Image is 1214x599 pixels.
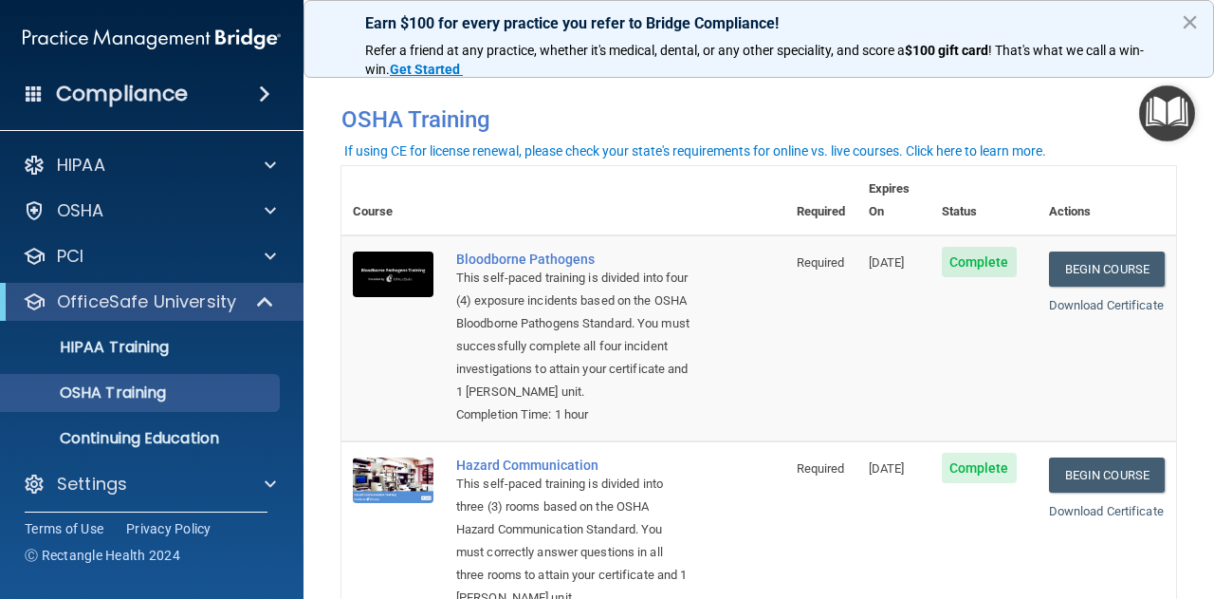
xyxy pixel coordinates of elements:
div: This self-paced training is divided into four (4) exposure incidents based on the OSHA Bloodborne... [456,267,690,403]
span: Complete [942,453,1017,483]
button: Close [1181,7,1199,37]
th: Required [785,166,857,235]
span: Required [797,255,845,270]
a: Begin Course [1049,458,1165,493]
th: Course [341,166,445,235]
a: Privacy Policy [126,519,212,538]
a: OfficeSafe University [23,290,275,313]
strong: Get Started [390,62,460,77]
p: OfficeSafe University [57,290,236,313]
p: Continuing Education [12,429,271,448]
a: Download Certificate [1049,298,1164,312]
a: Download Certificate [1049,504,1164,518]
p: PCI [57,245,83,268]
a: OSHA [23,199,276,222]
p: OSHA [57,199,104,222]
p: OSHA Training [12,384,166,402]
span: Ⓒ Rectangle Health 2024 [25,546,180,565]
button: Open Resource Center [1139,85,1195,141]
h4: Compliance [56,81,188,107]
a: Get Started [390,62,463,77]
div: If using CE for license renewal, please check your state's requirements for online vs. live cours... [344,144,1046,158]
a: Terms of Use [25,519,103,538]
div: Completion Time: 1 hour [456,403,690,426]
a: Begin Course [1049,252,1165,287]
a: Settings [23,473,276,496]
span: [DATE] [869,461,905,476]
p: HIPAA [57,154,105,177]
img: PMB logo [23,20,281,58]
button: If using CE for license renewal, please check your state's requirements for online vs. live cours... [341,141,1049,160]
span: [DATE] [869,255,905,270]
p: Earn $100 for every practice you refer to Bridge Compliance! [365,14,1152,32]
th: Expires On [857,166,930,235]
strong: $100 gift card [905,43,988,58]
span: Refer a friend at any practice, whether it's medical, dental, or any other speciality, and score a [365,43,905,58]
a: Bloodborne Pathogens [456,252,690,267]
a: PCI [23,245,276,268]
p: HIPAA Training [12,338,169,357]
th: Status [930,166,1038,235]
p: Settings [57,473,127,496]
h4: OSHA Training [341,106,1176,133]
span: ! That's what we call a win-win. [365,43,1144,77]
th: Actions [1038,166,1176,235]
span: Required [797,461,845,476]
a: Hazard Communication [456,458,690,473]
span: Complete [942,247,1017,277]
a: HIPAA [23,154,276,177]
